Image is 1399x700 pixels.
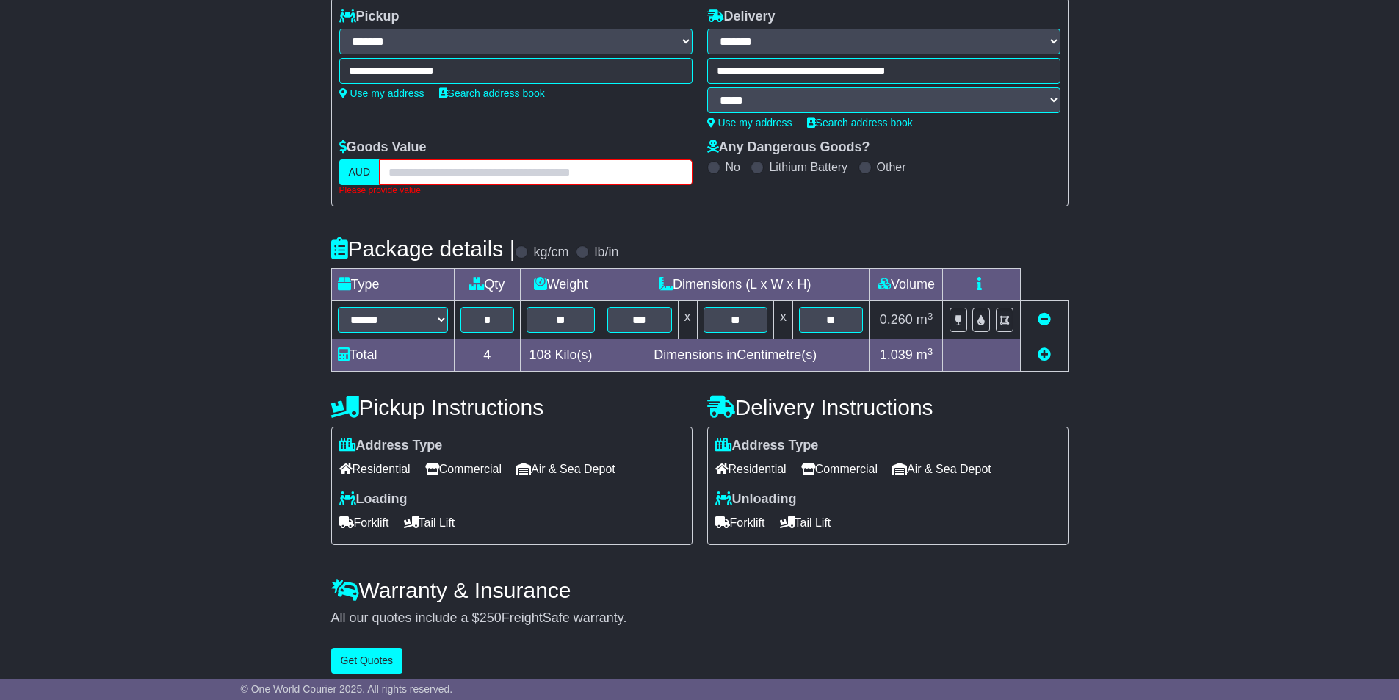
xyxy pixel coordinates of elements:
[707,9,776,25] label: Delivery
[807,117,913,129] a: Search address book
[339,159,380,185] label: AUD
[707,140,870,156] label: Any Dangerous Goods?
[917,347,933,362] span: m
[1038,312,1051,327] a: Remove this item
[339,140,427,156] label: Goods Value
[331,339,454,372] td: Total
[928,311,933,322] sup: 3
[715,458,787,480] span: Residential
[715,491,797,508] label: Unloading
[892,458,991,480] span: Air & Sea Depot
[773,301,792,339] td: x
[877,160,906,174] label: Other
[880,312,913,327] span: 0.260
[339,185,693,195] div: Please provide value
[707,117,792,129] a: Use my address
[594,245,618,261] label: lb/in
[480,610,502,625] span: 250
[880,347,913,362] span: 1.039
[917,312,933,327] span: m
[726,160,740,174] label: No
[715,438,819,454] label: Address Type
[769,160,847,174] label: Lithium Battery
[339,9,400,25] label: Pickup
[241,683,453,695] span: © One World Courier 2025. All rights reserved.
[678,301,697,339] td: x
[516,458,615,480] span: Air & Sea Depot
[870,269,943,301] td: Volume
[928,346,933,357] sup: 3
[521,339,601,372] td: Kilo(s)
[339,87,424,99] a: Use my address
[331,578,1069,602] h4: Warranty & Insurance
[780,511,831,534] span: Tail Lift
[801,458,878,480] span: Commercial
[331,648,403,674] button: Get Quotes
[331,395,693,419] h4: Pickup Instructions
[715,511,765,534] span: Forklift
[707,395,1069,419] h4: Delivery Instructions
[1038,347,1051,362] a: Add new item
[331,610,1069,627] div: All our quotes include a $ FreightSafe warranty.
[454,269,521,301] td: Qty
[404,511,455,534] span: Tail Lift
[331,269,454,301] td: Type
[454,339,521,372] td: 4
[439,87,545,99] a: Search address book
[601,269,870,301] td: Dimensions (L x W x H)
[339,511,389,534] span: Forklift
[601,339,870,372] td: Dimensions in Centimetre(s)
[521,269,601,301] td: Weight
[425,458,502,480] span: Commercial
[331,237,516,261] h4: Package details |
[529,347,552,362] span: 108
[533,245,568,261] label: kg/cm
[339,458,411,480] span: Residential
[339,438,443,454] label: Address Type
[339,491,408,508] label: Loading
